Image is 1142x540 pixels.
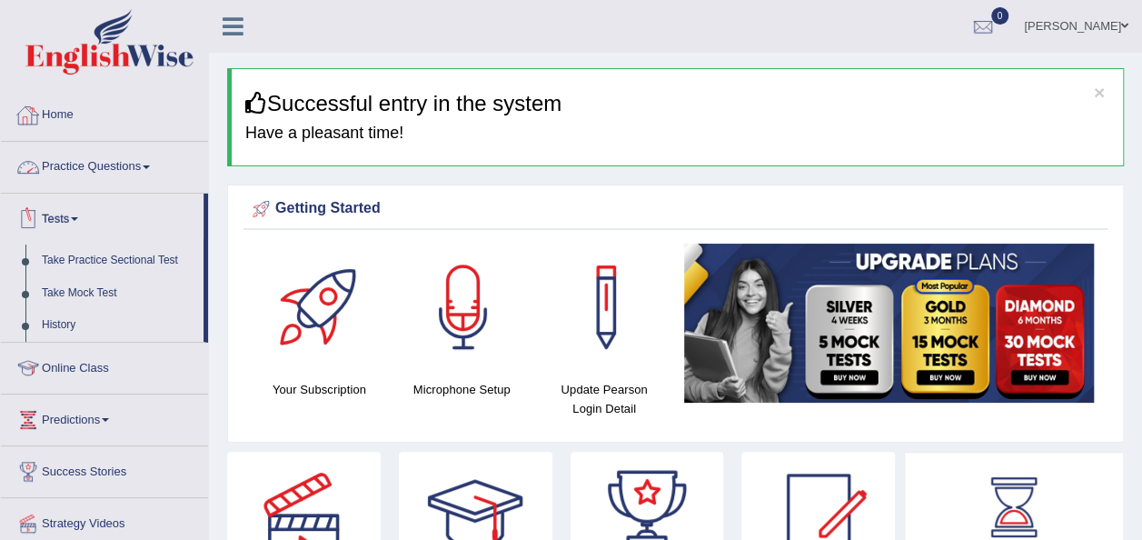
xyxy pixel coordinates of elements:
a: Predictions [1,395,208,440]
h4: Have a pleasant time! [245,125,1109,143]
img: small5.jpg [684,244,1094,402]
h4: Update Pearson Login Detail [542,380,667,418]
button: × [1094,83,1105,102]
h3: Successful entry in the system [245,92,1109,115]
a: Take Practice Sectional Test [34,245,204,277]
div: Getting Started [248,195,1103,223]
a: Online Class [1,343,208,388]
a: Take Mock Test [34,277,204,310]
h4: Microphone Setup [400,380,524,399]
a: Home [1,90,208,135]
a: Practice Questions [1,142,208,187]
h4: Your Subscription [257,380,382,399]
span: 0 [991,7,1009,25]
a: Tests [1,194,204,239]
a: History [34,309,204,342]
a: Success Stories [1,446,208,492]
